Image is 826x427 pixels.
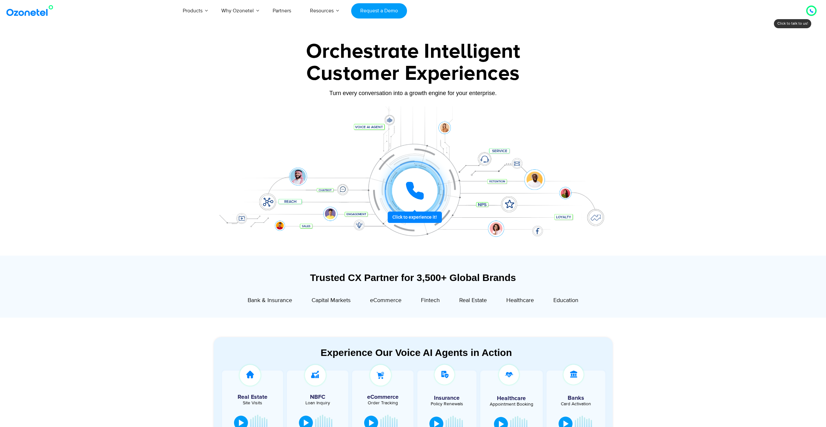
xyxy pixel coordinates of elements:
[355,401,410,405] div: Order Tracking
[248,297,292,304] span: Bank & Insurance
[214,272,613,283] div: Trusted CX Partner for 3,500+ Global Brands
[290,401,345,405] div: Loan Inquiry
[553,297,578,304] span: Education
[210,41,616,62] div: Orchestrate Intelligent
[290,394,345,400] h5: NBFC
[312,296,351,307] a: Capital Markets
[485,396,538,401] h5: Healthcare
[351,3,407,18] a: Request a Demo
[210,90,616,97] div: Turn every conversation into a growth engine for your enterprise.
[220,347,613,358] div: Experience Our Voice AI Agents in Action
[312,297,351,304] span: Capital Markets
[553,296,578,307] a: Education
[421,296,440,307] a: Fintech
[506,296,534,307] a: Healthcare
[421,402,473,406] div: Policy Renewals
[248,296,292,307] a: Bank & Insurance
[355,394,410,400] h5: eCommerce
[225,401,280,405] div: Site Visits
[370,296,401,307] a: eCommerce
[459,297,487,304] span: Real Estate
[421,297,440,304] span: Fintech
[370,297,401,304] span: eCommerce
[550,395,602,401] h5: Banks
[225,394,280,400] h5: Real Estate
[421,395,473,401] h5: Insurance
[210,58,616,89] div: Customer Experiences
[550,402,602,406] div: Card Activation
[459,296,487,307] a: Real Estate
[506,297,534,304] span: Healthcare
[485,402,538,407] div: Appointment Booking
